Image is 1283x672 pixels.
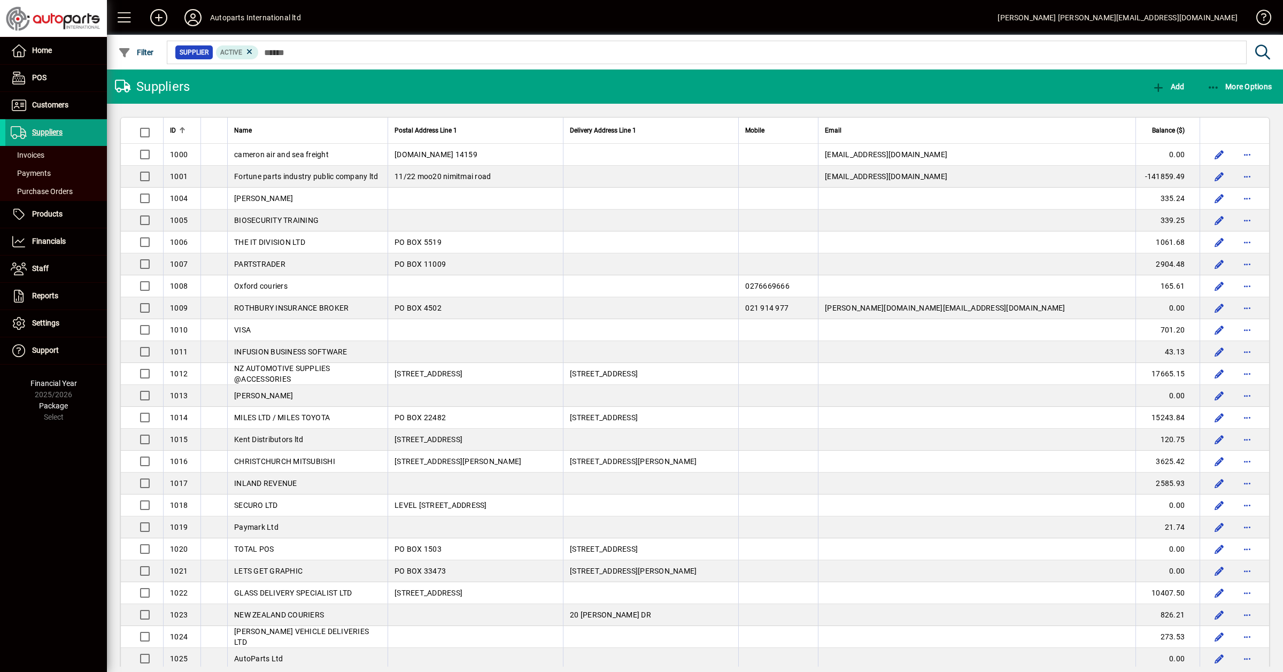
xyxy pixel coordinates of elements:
[1211,519,1228,536] button: Edit
[170,150,188,159] span: 1000
[570,611,651,619] span: 20 [PERSON_NAME] DR
[1239,299,1256,316] button: More options
[1135,144,1200,166] td: 0.00
[234,457,335,466] span: CHRISTCHURCH MITSUBISHI
[1239,519,1256,536] button: More options
[5,256,107,282] a: Staff
[1135,451,1200,473] td: 3625.42
[170,457,188,466] span: 1016
[32,237,66,245] span: Financials
[395,304,442,312] span: PO BOX 4502
[1211,606,1228,623] button: Edit
[395,435,462,444] span: [STREET_ADDRESS]
[825,125,841,136] span: Email
[1211,584,1228,601] button: Edit
[170,194,188,203] span: 1004
[170,611,188,619] span: 1023
[570,125,636,136] span: Delivery Address Line 1
[395,567,446,575] span: PO BOX 33473
[1135,385,1200,407] td: 0.00
[30,379,77,388] span: Financial Year
[170,479,188,488] span: 1017
[170,216,188,225] span: 1005
[570,413,638,422] span: [STREET_ADDRESS]
[170,369,188,378] span: 1012
[1239,562,1256,580] button: More options
[395,369,462,378] span: [STREET_ADDRESS]
[1239,234,1256,251] button: More options
[234,216,319,225] span: BIOSECURITY TRAINING
[825,172,947,181] span: [EMAIL_ADDRESS][DOMAIN_NAME]
[1239,212,1256,229] button: More options
[5,65,107,91] a: POS
[1135,516,1200,538] td: 21.74
[32,291,58,300] span: Reports
[234,125,381,136] div: Name
[180,47,208,58] span: Supplier
[395,260,446,268] span: PO BOX 11009
[1239,190,1256,207] button: More options
[1211,343,1228,360] button: Edit
[1211,497,1228,514] button: Edit
[115,78,190,95] div: Suppliers
[1239,365,1256,382] button: More options
[216,45,259,59] mat-chip: Activation Status: Active
[1239,277,1256,295] button: More options
[1135,473,1200,495] td: 2585.93
[570,369,638,378] span: [STREET_ADDRESS]
[1135,538,1200,560] td: 0.00
[1239,628,1256,645] button: More options
[1211,628,1228,645] button: Edit
[170,567,188,575] span: 1021
[234,260,285,268] span: PARTSTRADER
[998,9,1238,26] div: [PERSON_NAME] [PERSON_NAME][EMAIL_ADDRESS][DOMAIN_NAME]
[1239,343,1256,360] button: More options
[234,435,303,444] span: Kent Distributors ltd
[170,589,188,597] span: 1022
[5,146,107,164] a: Invoices
[395,457,521,466] span: [STREET_ADDRESS][PERSON_NAME]
[1135,363,1200,385] td: 17665.15
[1207,82,1272,91] span: More Options
[745,304,789,312] span: 021 914 977
[220,49,242,56] span: Active
[234,364,330,383] span: NZ AUTOMOTIVE SUPPLIES @ACCESSORIES
[5,37,107,64] a: Home
[234,654,283,663] span: AutoParts Ltd
[1135,297,1200,319] td: 0.00
[825,304,1065,312] span: [PERSON_NAME][DOMAIN_NAME][EMAIL_ADDRESS][DOMAIN_NAME]
[1204,77,1275,96] button: More Options
[1211,168,1228,185] button: Edit
[5,337,107,364] a: Support
[170,632,188,641] span: 1024
[745,125,811,136] div: Mobile
[32,128,63,136] span: Suppliers
[1239,540,1256,558] button: More options
[32,73,47,82] span: POS
[1211,650,1228,667] button: Edit
[170,260,188,268] span: 1007
[1135,231,1200,253] td: 1061.68
[1135,582,1200,604] td: 10407.50
[234,479,297,488] span: INLAND REVENUE
[234,589,352,597] span: GLASS DELIVERY SPECIALIST LTD
[234,611,324,619] span: NEW ZEALAND COURIERS
[170,125,176,136] span: ID
[1239,606,1256,623] button: More options
[395,125,457,136] span: Postal Address Line 1
[395,150,477,159] span: [DOMAIN_NAME] 14159
[1239,387,1256,404] button: More options
[1135,275,1200,297] td: 165.61
[1211,212,1228,229] button: Edit
[745,282,790,290] span: 0276669666
[1239,584,1256,601] button: More options
[1211,365,1228,382] button: Edit
[1239,650,1256,667] button: More options
[1135,429,1200,451] td: 120.75
[1239,497,1256,514] button: More options
[118,48,154,57] span: Filter
[395,238,442,246] span: PO BOX 5519
[1248,2,1270,37] a: Knowledge Base
[234,194,293,203] span: [PERSON_NAME]
[1239,256,1256,273] button: More options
